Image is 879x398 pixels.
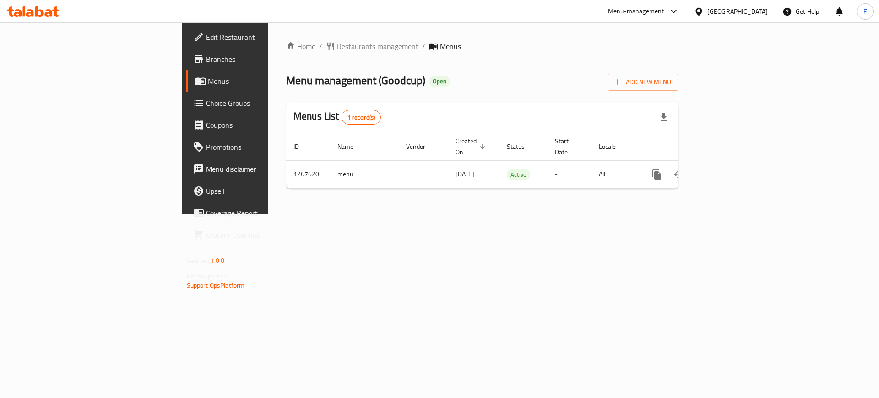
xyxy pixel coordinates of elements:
[293,109,381,125] h2: Menus List
[186,224,329,246] a: Grocery Checklist
[548,160,591,188] td: -
[406,141,437,152] span: Vendor
[591,160,639,188] td: All
[208,76,322,87] span: Menus
[429,76,450,87] div: Open
[186,114,329,136] a: Coupons
[422,41,425,52] li: /
[206,32,322,43] span: Edit Restaurant
[206,229,322,240] span: Grocery Checklist
[608,6,664,17] div: Menu-management
[615,76,671,88] span: Add New Menu
[707,6,768,16] div: [GEOGRAPHIC_DATA]
[286,133,741,189] table: enhanced table
[429,77,450,85] span: Open
[186,70,329,92] a: Menus
[206,120,322,131] span: Coupons
[653,106,675,128] div: Export file
[330,160,399,188] td: menu
[456,136,488,158] span: Created On
[608,74,678,91] button: Add New Menu
[646,164,668,185] button: more
[206,164,322,174] span: Menu disclaimer
[187,279,245,291] a: Support.OpsPlatform
[286,41,678,52] nav: breadcrumb
[186,136,329,158] a: Promotions
[186,48,329,70] a: Branches
[326,41,418,52] a: Restaurants management
[293,141,311,152] span: ID
[337,41,418,52] span: Restaurants management
[186,92,329,114] a: Choice Groups
[206,185,322,196] span: Upsell
[286,70,425,91] span: Menu management ( Goodcup )
[211,255,225,267] span: 1.0.0
[863,6,867,16] span: F
[342,110,381,125] div: Total records count
[507,141,537,152] span: Status
[187,255,209,267] span: Version:
[206,142,322,153] span: Promotions
[206,98,322,109] span: Choice Groups
[456,168,474,180] span: [DATE]
[186,26,329,48] a: Edit Restaurant
[206,207,322,218] span: Coverage Report
[639,133,741,161] th: Actions
[186,158,329,180] a: Menu disclaimer
[555,136,581,158] span: Start Date
[186,180,329,202] a: Upsell
[440,41,461,52] span: Menus
[342,113,381,122] span: 1 record(s)
[206,54,322,65] span: Branches
[337,141,365,152] span: Name
[186,202,329,224] a: Coverage Report
[668,164,690,185] button: Change Status
[599,141,628,152] span: Locale
[187,270,229,282] span: Get support on:
[507,169,530,180] span: Active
